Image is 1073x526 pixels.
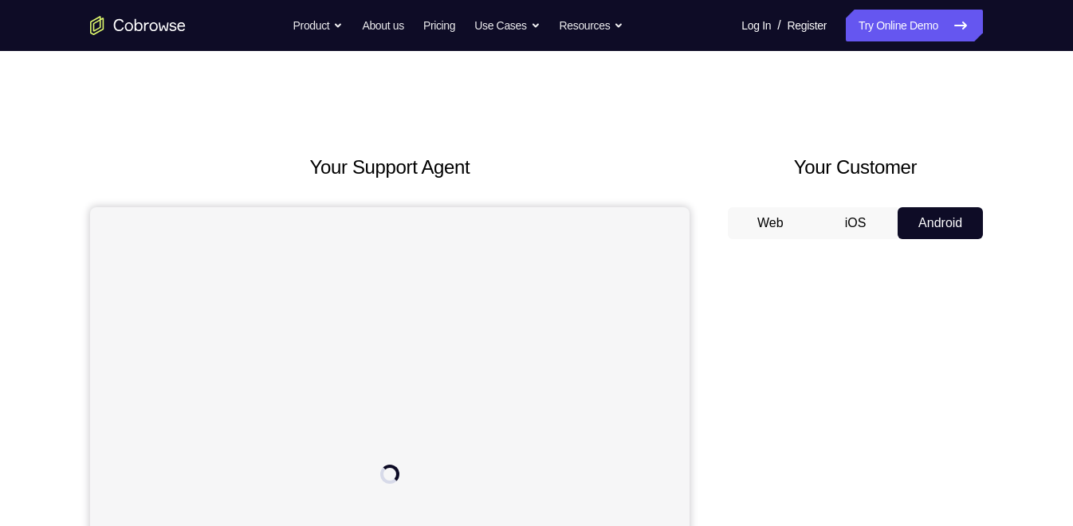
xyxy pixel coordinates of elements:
a: Pricing [423,10,455,41]
a: About us [362,10,403,41]
a: Go to the home page [90,16,186,35]
button: Web [728,207,813,239]
a: Log In [741,10,771,41]
span: / [777,16,780,35]
button: Android [898,207,983,239]
a: Try Online Demo [846,10,983,41]
button: Use Cases [474,10,540,41]
button: iOS [813,207,898,239]
button: Product [293,10,344,41]
h2: Your Customer [728,153,983,182]
button: Resources [560,10,624,41]
h2: Your Support Agent [90,153,690,182]
a: Register [788,10,827,41]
